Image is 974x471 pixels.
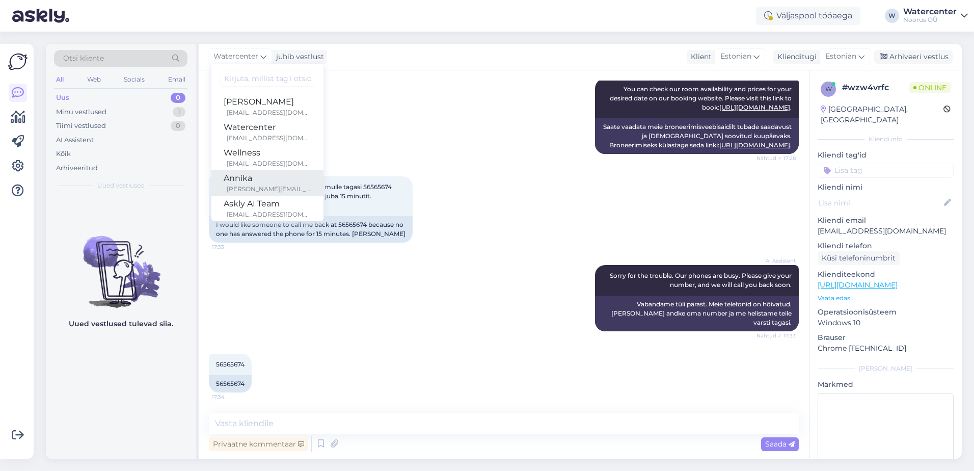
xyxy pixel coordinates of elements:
[224,147,311,159] div: Wellness
[46,218,196,309] img: No chats
[209,216,413,243] div: I would like someone to call me back at 56565674 because no one has answered the phone for 15 min...
[8,52,28,71] img: Askly Logo
[818,135,954,144] div: Kliendi info
[85,73,103,86] div: Web
[63,53,104,64] span: Otsi kliente
[212,243,250,251] span: 17:33
[220,71,315,87] input: Kirjuta, millist tag'i otsid
[818,364,954,373] div: [PERSON_NAME]
[818,163,954,178] input: Lisa tag
[69,319,173,329] p: Uued vestlused tulevad siia.
[56,121,106,131] div: Tiimi vestlused
[756,154,796,162] span: Nähtud ✓ 17:28
[874,50,953,64] div: Arhiveeri vestlus
[224,198,311,210] div: Askly AI Team
[171,121,185,131] div: 0
[773,51,817,62] div: Klienditugi
[818,318,954,328] p: Windows 10
[56,149,71,159] div: Kõik
[818,215,954,226] p: Kliendi email
[719,103,790,111] a: [URL][DOMAIN_NAME]
[56,107,106,117] div: Minu vestlused
[687,51,712,62] div: Klient
[173,107,185,117] div: 1
[595,296,799,331] div: Vabandame tüli pärast. Meie telefonid on hõivatud. [PERSON_NAME] andke oma number ja me helistame...
[818,269,954,280] p: Klienditeekond
[818,182,954,193] p: Kliendi nimi
[818,226,954,237] p: [EMAIL_ADDRESS][DOMAIN_NAME]
[211,145,323,170] a: Wellness[EMAIL_ADDRESS][DOMAIN_NAME]
[818,251,900,265] div: Küsi telefoninumbrit
[719,141,790,149] a: [URL][DOMAIN_NAME]
[818,294,954,303] p: Vaata edasi ...
[610,85,793,111] span: You can check our room availability and prices for your desired date on our booking website. Plea...
[595,118,799,154] div: Saate vaadata meie broneerimisveebisaidilt tubade saadavust ja [DEMOGRAPHIC_DATA] soovitud kuupäe...
[821,104,943,125] div: [GEOGRAPHIC_DATA], [GEOGRAPHIC_DATA]
[56,163,98,173] div: Arhiveeritud
[818,307,954,318] p: Operatsioonisüsteem
[56,135,94,145] div: AI Assistent
[720,51,751,62] span: Estonian
[97,181,145,190] span: Uued vestlused
[818,379,954,390] p: Märkmed
[756,332,796,339] span: Nähtud ✓ 17:33
[224,172,311,185] div: Annika
[211,196,323,221] a: Askly AI Team[EMAIL_ADDRESS][DOMAIN_NAME]
[272,51,324,62] div: juhib vestlust
[818,150,954,161] p: Kliendi tag'id
[903,8,968,24] a: WatercenterNoorus OÜ
[224,121,311,134] div: Watercenter
[224,96,311,108] div: [PERSON_NAME]
[227,210,311,219] div: [EMAIL_ADDRESS][DOMAIN_NAME]
[212,393,250,401] span: 17:34
[171,93,185,103] div: 0
[756,7,860,25] div: Väljaspool tööaega
[213,51,258,62] span: Watercenter
[825,85,832,93] span: w
[765,439,795,449] span: Saada
[166,73,187,86] div: Email
[903,8,957,16] div: Watercenter
[818,343,954,354] p: Chrome [TECHNICAL_ID]
[54,73,66,86] div: All
[818,197,942,208] input: Lisa nimi
[227,185,311,194] div: [PERSON_NAME][EMAIL_ADDRESS][DOMAIN_NAME]
[818,332,954,343] p: Brauser
[56,93,69,103] div: Uus
[227,159,311,168] div: [EMAIL_ADDRESS][DOMAIN_NAME]
[122,73,147,86] div: Socials
[211,94,323,119] a: [PERSON_NAME][EMAIL_ADDRESS][DOMAIN_NAME]
[216,360,245,368] span: 56565674
[818,280,898,290] a: [URL][DOMAIN_NAME]
[842,82,909,94] div: # wzw4vrfc
[211,119,323,145] a: Watercenter[EMAIL_ADDRESS][DOMAIN_NAME]
[209,437,308,451] div: Privaatne kommentaar
[825,51,856,62] span: Estonian
[211,170,323,196] a: Annika[PERSON_NAME][EMAIL_ADDRESS][DOMAIN_NAME]
[209,375,252,392] div: 56565674
[818,241,954,251] p: Kliendi telefon
[903,16,957,24] div: Noorus OÜ
[757,257,796,265] span: AI Assistent
[885,9,899,23] div: W
[610,272,793,289] span: Sorry for the trouble. Our phones are busy. Please give your number, and we will call you back soon.
[909,82,951,93] span: Online
[227,108,311,117] div: [EMAIL_ADDRESS][DOMAIN_NAME]
[227,134,311,143] div: [EMAIL_ADDRESS][DOMAIN_NAME]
